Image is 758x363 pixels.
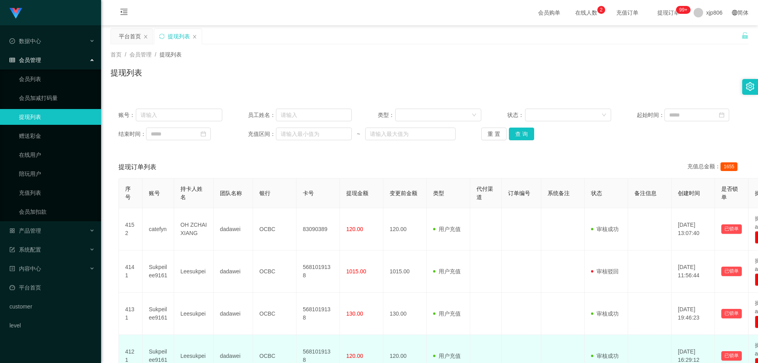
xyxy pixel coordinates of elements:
span: 提现订单 [653,10,683,15]
td: Leesukpei [174,250,214,293]
i: 图标: calendar [201,131,206,137]
td: OCBC [253,293,296,335]
span: 130.00 [346,310,363,317]
sup: 265 [676,6,690,14]
a: 会员列表 [19,71,95,87]
span: 变更前金额 [390,190,417,196]
td: OCBC [253,208,296,250]
span: 在线人数 [571,10,601,15]
a: 陪玩用户 [19,166,95,182]
span: 120.00 [346,226,363,232]
td: [DATE] 19:46:23 [672,293,715,335]
td: 83090389 [296,208,340,250]
div: 充值总金额： [687,162,741,172]
i: 图标: form [9,247,15,252]
span: 用户充值 [433,226,461,232]
input: 请输入 [136,109,222,121]
a: level [9,318,95,333]
div: 提现列表 [168,29,190,44]
i: 图标: menu-fold [111,0,137,26]
span: 用户充值 [433,353,461,359]
span: 卡号 [303,190,314,196]
span: 提现订单列表 [118,162,156,172]
i: 图标: close [143,34,148,39]
td: 4152 [119,208,143,250]
td: Sukpeilee9161 [143,293,174,335]
button: 已锁单 [721,224,742,234]
a: 充值列表 [19,185,95,201]
button: 重 置 [481,128,507,140]
span: 类型 [433,190,444,196]
td: 130.00 [383,293,427,335]
td: [DATE] 13:07:40 [672,208,715,250]
span: 员工姓名： [248,111,276,119]
span: / [155,51,156,58]
sup: 2 [597,6,605,14]
i: 图标: profile [9,266,15,271]
span: 账号： [118,111,136,119]
span: 1015.00 [346,268,366,275]
div: 平台首页 [119,29,141,44]
a: 会员加减打码量 [19,90,95,106]
h1: 提现列表 [111,67,142,79]
td: Sukpeilee9161 [143,250,174,293]
span: 120.00 [346,353,363,359]
span: 状态： [507,111,525,119]
span: 类型： [378,111,396,119]
span: ~ [352,130,365,138]
span: 提现列表 [159,51,182,58]
span: 审核成功 [591,353,619,359]
i: 图标: appstore-o [9,228,15,233]
span: / [125,51,126,58]
a: 会员加扣款 [19,204,95,220]
span: 提现金额 [346,190,368,196]
i: 图标: close [192,34,197,39]
span: 团队名称 [220,190,242,196]
i: 图标: check-circle-o [9,38,15,44]
i: 图标: global [732,10,737,15]
button: 已锁单 [721,309,742,318]
a: 提现列表 [19,109,95,125]
button: 已锁单 [721,267,742,276]
input: 请输入最大值为 [365,128,455,140]
span: 数据中心 [9,38,41,44]
input: 请输入 [276,109,352,121]
a: 在线用户 [19,147,95,163]
td: OH ZCHAI XIANG [174,208,214,250]
span: 账号 [149,190,160,196]
a: customer [9,299,95,314]
td: 4141 [119,250,143,293]
span: 充值订单 [612,10,642,15]
span: 首页 [111,51,122,58]
a: 赠送彩金 [19,128,95,144]
span: 序号 [125,186,131,200]
span: 是否锁单 [721,186,738,200]
span: 充值区间： [248,130,276,138]
span: 结束时间： [118,130,146,138]
button: 已锁单 [721,351,742,361]
a: 图标: dashboard平台首页 [9,280,95,295]
span: 代付渠道 [477,186,493,200]
i: 图标: down [472,113,477,118]
td: dadawei [214,293,253,335]
td: 5681019138 [296,293,340,335]
td: dadawei [214,250,253,293]
td: OCBC [253,250,296,293]
td: dadawei [214,208,253,250]
td: 1015.00 [383,250,427,293]
img: logo.9652507e.png [9,8,22,19]
span: 1655 [720,162,737,171]
td: 4131 [119,293,143,335]
button: 查 询 [509,128,534,140]
span: 系统配置 [9,246,41,253]
span: 状态 [591,190,602,196]
i: 图标: down [602,113,606,118]
td: 120.00 [383,208,427,250]
span: 用户充值 [433,268,461,275]
span: 订单编号 [508,190,530,196]
p: 2 [600,6,602,14]
span: 起始时间： [637,111,664,119]
span: 会员管理 [129,51,152,58]
span: 创建时间 [678,190,700,196]
i: 图标: setting [746,82,754,91]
